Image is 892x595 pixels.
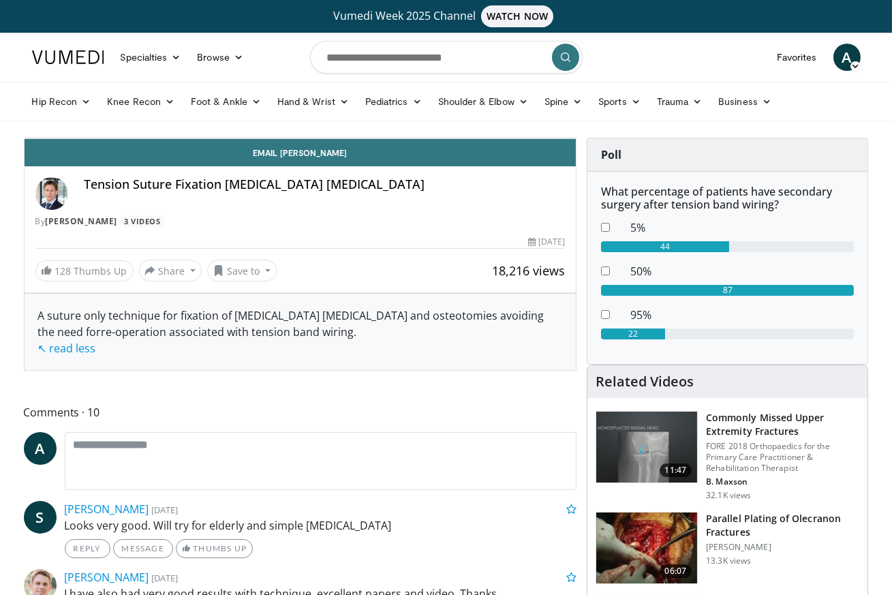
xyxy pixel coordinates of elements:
[99,88,183,115] a: Knee Recon
[601,241,729,252] div: 44
[35,215,566,228] div: By
[120,215,165,227] a: 3 Videos
[596,513,697,583] img: XzOTlMlQSGUnbGTX4xMDoxOjBrO-I4W8.150x105_q85_crop-smart_upscale.jpg
[24,88,99,115] a: Hip Recon
[596,373,694,390] h4: Related Videos
[189,44,251,71] a: Browse
[706,555,751,566] p: 13.3K views
[430,88,536,115] a: Shoulder & Elbow
[601,147,621,162] strong: Poll
[601,285,854,296] div: 87
[601,329,665,339] div: 22
[38,324,357,356] span: re-operation associated with tension band wiring.
[660,564,692,578] span: 06:07
[55,264,72,277] span: 128
[65,570,149,585] a: [PERSON_NAME]
[25,139,576,166] a: Email [PERSON_NAME]
[481,5,553,27] span: WATCH NOW
[35,177,68,210] img: Avatar
[38,307,563,356] div: A suture only technique for fixation of [MEDICAL_DATA] [MEDICAL_DATA] and osteotomies avoiding th...
[38,341,96,356] a: ↖ read less
[620,219,864,236] dd: 5%
[620,263,864,279] dd: 50%
[34,5,859,27] a: Vumedi Week 2025 ChannelWATCH NOW
[706,476,859,487] p: B. Maxson
[706,490,751,501] p: 32.1K views
[183,88,269,115] a: Foot & Ankle
[536,88,590,115] a: Spine
[528,236,565,248] div: [DATE]
[24,501,57,534] a: S
[833,44,861,71] a: A
[706,411,859,438] h3: Commonly Missed Upper Extremity Fractures
[113,539,173,558] a: Message
[65,517,577,534] p: Looks very good. Will try for elderly and simple [MEDICAL_DATA]
[152,504,179,516] small: [DATE]
[176,539,253,558] a: Thumbs Up
[590,88,649,115] a: Sports
[706,441,859,474] p: FORE 2018 Orthopaedics for the Primary Care Practitioner & Rehabilitation Therapist
[601,185,854,211] h6: What percentage of patients have secondary surgery after tension band wiring?
[660,463,692,477] span: 11:47
[769,44,825,71] a: Favorites
[139,260,202,281] button: Share
[84,177,566,192] h4: Tension Suture Fixation [MEDICAL_DATA] [MEDICAL_DATA]
[310,41,583,74] input: Search topics, interventions
[152,572,179,584] small: [DATE]
[25,138,576,139] video-js: Video Player
[596,412,697,483] img: b2c65235-e098-4cd2-ab0f-914df5e3e270.150x105_q85_crop-smart_upscale.jpg
[24,432,57,465] a: A
[112,44,189,71] a: Specialties
[492,262,565,279] span: 18,216 views
[357,88,430,115] a: Pediatrics
[706,542,859,553] p: [PERSON_NAME]
[710,88,780,115] a: Business
[24,403,577,421] span: Comments 10
[35,260,134,281] a: 128 Thumbs Up
[706,512,859,539] h3: Parallel Plating of Olecranon Fractures
[207,260,277,281] button: Save to
[65,502,149,517] a: [PERSON_NAME]
[65,539,110,558] a: Reply
[596,512,859,584] a: 06:07 Parallel Plating of Olecranon Fractures [PERSON_NAME] 13.3K views
[46,215,118,227] a: [PERSON_NAME]
[269,88,357,115] a: Hand & Wrist
[620,307,864,323] dd: 95%
[649,88,711,115] a: Trauma
[32,50,104,64] img: VuMedi Logo
[596,411,859,501] a: 11:47 Commonly Missed Upper Extremity Fractures FORE 2018 Orthopaedics for the Primary Care Pract...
